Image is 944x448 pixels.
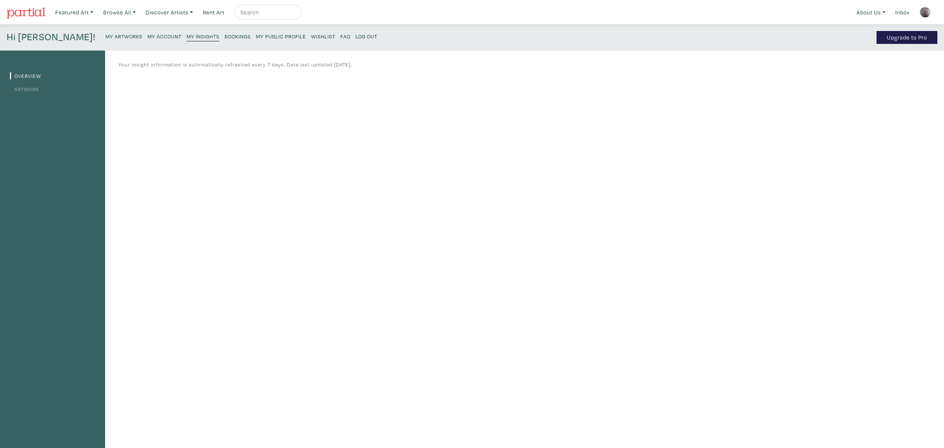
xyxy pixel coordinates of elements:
[340,31,350,41] a: FAQ
[920,7,931,18] img: phpThumb.php
[10,72,41,79] a: Overview
[187,33,219,40] small: My Insights
[892,5,913,20] a: Inbox
[853,5,889,20] a: About Us
[355,33,377,40] small: Log Out
[187,31,219,41] a: My Insights
[118,61,352,69] p: Your insight information is automatically refreshed every 7 days. Date last updated [DATE].
[147,31,181,41] a: My Account
[225,31,251,41] a: Bookings
[256,31,306,41] a: My Public Profile
[256,33,306,40] small: My Public Profile
[199,5,228,20] a: Rent Art
[105,33,142,40] small: My Artworks
[311,31,335,41] a: Wishlist
[877,31,937,44] a: Upgrade to Pro
[240,8,295,17] input: Search
[311,33,335,40] small: Wishlist
[147,33,181,40] small: My Account
[340,33,350,40] small: FAQ
[10,86,39,93] a: Artwork
[355,31,377,41] a: Log Out
[225,33,251,40] small: Bookings
[52,5,97,20] a: Featured Art
[7,31,96,44] h4: Hi [PERSON_NAME]!
[142,5,196,20] a: Discover Artists
[100,5,139,20] a: Browse All
[105,31,142,41] a: My Artworks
